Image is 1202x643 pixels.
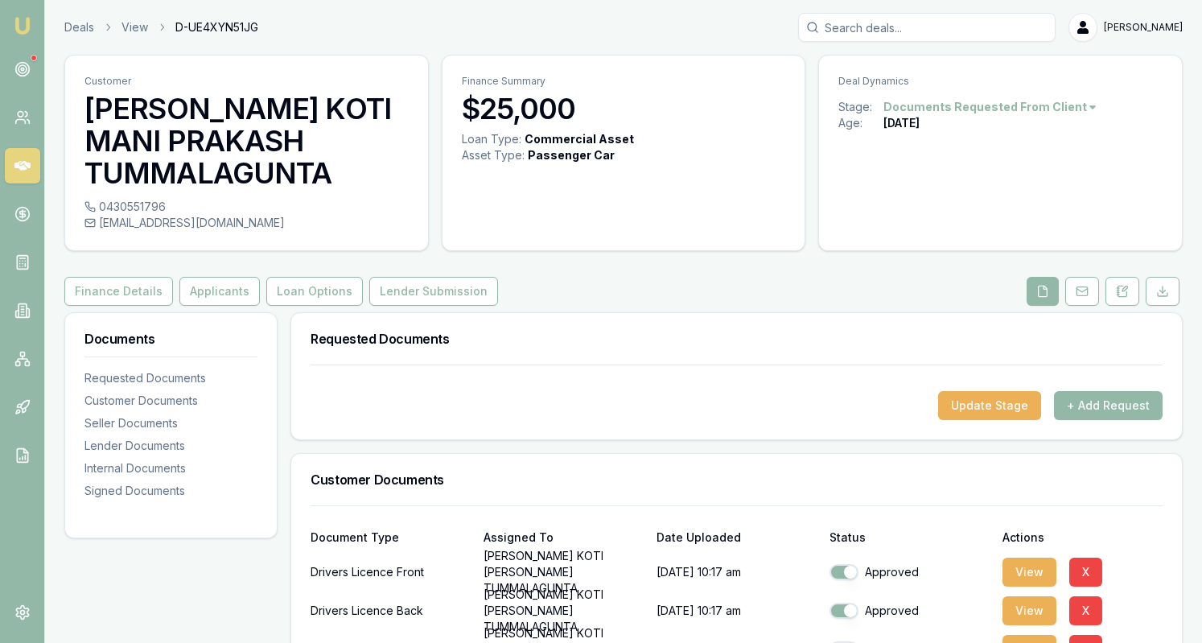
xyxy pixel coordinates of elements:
button: Finance Details [64,277,173,306]
div: Stage: [838,99,883,115]
button: Loan Options [266,277,363,306]
div: Date Uploaded [657,532,817,543]
span: D-UE4XYN51JG [175,19,258,35]
button: X [1069,558,1102,587]
button: View [1002,558,1056,587]
span: [PERSON_NAME] [1104,21,1183,34]
div: 0430551796 [84,199,409,215]
div: Loan Type: [462,131,521,147]
a: Lender Submission [366,277,501,306]
img: emu-icon-u.png [13,16,32,35]
div: Asset Type : [462,147,525,163]
input: Search deals [798,13,1056,42]
a: View [121,19,148,35]
p: [PERSON_NAME] KOTI [PERSON_NAME] TUMMALAGUNTA [484,595,644,627]
div: Status [829,532,990,543]
div: Lender Documents [84,438,257,454]
div: Age: [838,115,883,131]
div: Drivers Licence Back [311,595,471,627]
div: Drivers Licence Front [311,556,471,588]
div: Customer Documents [84,393,257,409]
div: Commercial Asset [525,131,634,147]
p: [PERSON_NAME] KOTI [PERSON_NAME] TUMMALAGUNTA [484,556,644,588]
div: Actions [1002,532,1163,543]
button: + Add Request [1054,391,1163,420]
a: Loan Options [263,277,366,306]
div: Approved [829,564,990,580]
h3: Customer Documents [311,473,1163,486]
div: Internal Documents [84,460,257,476]
a: Deals [64,19,94,35]
div: Seller Documents [84,415,257,431]
div: Assigned To [484,532,644,543]
div: Passenger Car [528,147,615,163]
p: [DATE] 10:17 am [657,556,817,588]
div: Signed Documents [84,483,257,499]
button: Update Stage [938,391,1041,420]
p: Customer [84,75,409,88]
button: Documents Requested From Client [883,99,1098,115]
div: [EMAIL_ADDRESS][DOMAIN_NAME] [84,215,409,231]
button: View [1002,596,1056,625]
h3: Documents [84,332,257,345]
a: Applicants [176,277,263,306]
div: [DATE] [883,115,920,131]
h3: [PERSON_NAME] KOTI MANI PRAKASH TUMMALAGUNTA [84,93,409,189]
a: Finance Details [64,277,176,306]
div: Approved [829,603,990,619]
p: Finance Summary [462,75,786,88]
nav: breadcrumb [64,19,258,35]
div: Requested Documents [84,370,257,386]
button: X [1069,596,1102,625]
button: Applicants [179,277,260,306]
p: [DATE] 10:17 am [657,595,817,627]
p: Deal Dynamics [838,75,1163,88]
h3: $25,000 [462,93,786,125]
h3: Requested Documents [311,332,1163,345]
button: Lender Submission [369,277,498,306]
div: Document Type [311,532,471,543]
